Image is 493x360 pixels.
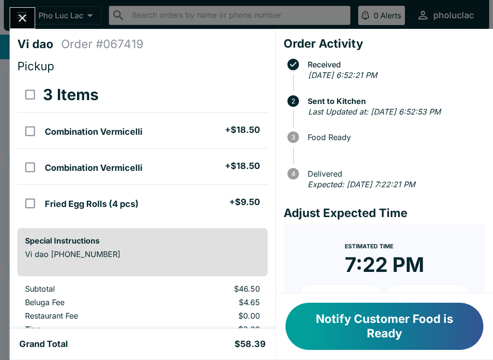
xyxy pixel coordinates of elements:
[10,8,35,28] button: Close
[299,285,383,309] button: + 10
[303,60,485,69] span: Received
[234,338,266,350] h5: $58.39
[285,303,483,350] button: Notify Customer Food is Ready
[43,85,99,104] h3: 3 Items
[166,284,260,294] p: $46.50
[345,243,393,250] span: Estimated Time
[303,133,485,141] span: Food Ready
[308,107,441,116] em: Last Updated at: [DATE] 6:52:53 PM
[19,338,68,350] h5: Grand Total
[17,37,61,51] h4: Vi dao
[345,252,424,277] time: 7:22 PM
[61,37,143,51] h4: Order # 067419
[386,285,470,309] button: + 20
[45,198,139,210] h5: Fried Egg Rolls (4 pcs)
[291,170,295,178] text: 4
[291,133,295,141] text: 3
[25,324,151,334] p: Tips
[284,206,485,220] h4: Adjust Expected Time
[25,236,260,245] h6: Special Instructions
[25,297,151,307] p: Beluga Fee
[225,124,260,136] h5: + $18.50
[17,77,268,220] table: orders table
[229,196,260,208] h5: + $9.50
[25,249,260,259] p: Vi dao [PHONE_NUMBER]
[284,37,485,51] h4: Order Activity
[291,97,295,105] text: 2
[166,324,260,334] p: $3.00
[45,162,143,174] h5: Combination Vermicelli
[308,180,415,189] em: Expected: [DATE] 7:22:21 PM
[25,311,151,321] p: Restaurant Fee
[17,59,54,73] span: Pickup
[166,311,260,321] p: $0.00
[17,284,268,351] table: orders table
[25,284,151,294] p: Subtotal
[308,70,377,80] em: [DATE] 6:52:21 PM
[303,169,485,178] span: Delivered
[225,160,260,172] h5: + $18.50
[166,297,260,307] p: $4.65
[45,126,143,138] h5: Combination Vermicelli
[303,97,485,105] span: Sent to Kitchen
